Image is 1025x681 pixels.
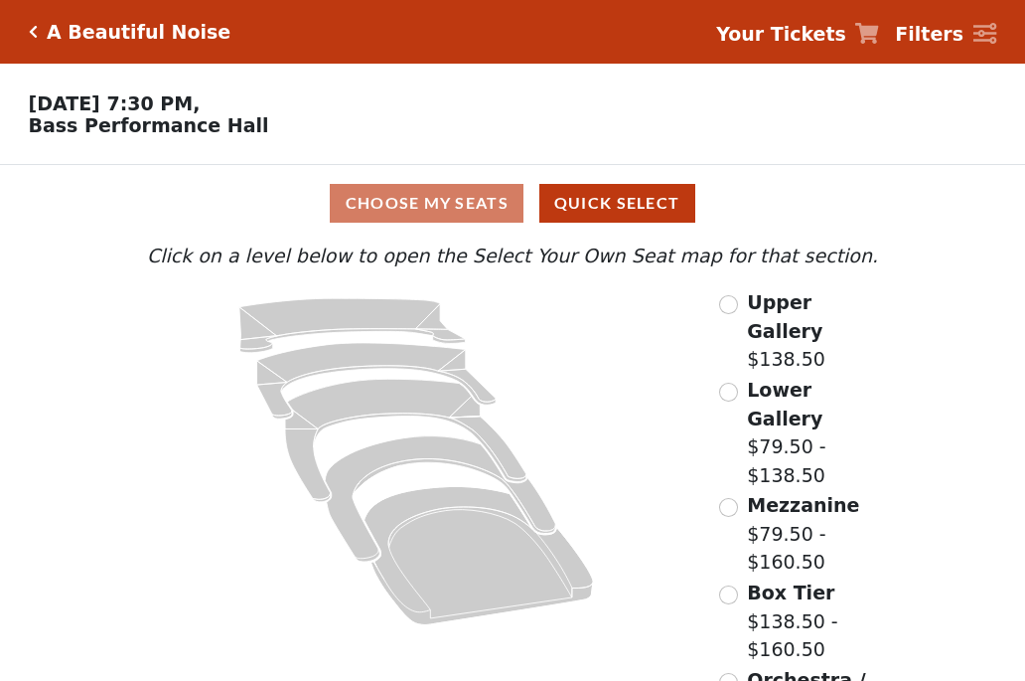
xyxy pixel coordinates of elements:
[716,23,846,45] strong: Your Tickets
[239,298,466,353] path: Upper Gallery - Seats Available: 295
[747,291,822,342] span: Upper Gallery
[747,582,834,603] span: Box Tier
[747,491,883,577] label: $79.50 - $160.50
[365,487,594,625] path: Orchestra / Parterre Circle - Seats Available: 24
[747,288,883,374] label: $138.50
[747,379,822,429] span: Lower Gallery
[747,494,859,516] span: Mezzanine
[716,20,879,49] a: Your Tickets
[539,184,695,223] button: Quick Select
[47,21,230,44] h5: A Beautiful Noise
[142,242,883,270] p: Click on a level below to open the Select Your Own Seat map for that section.
[747,579,883,664] label: $138.50 - $160.50
[747,376,883,489] label: $79.50 - $138.50
[895,23,963,45] strong: Filters
[895,20,996,49] a: Filters
[257,343,497,419] path: Lower Gallery - Seats Available: 72
[29,25,38,39] a: Click here to go back to filters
